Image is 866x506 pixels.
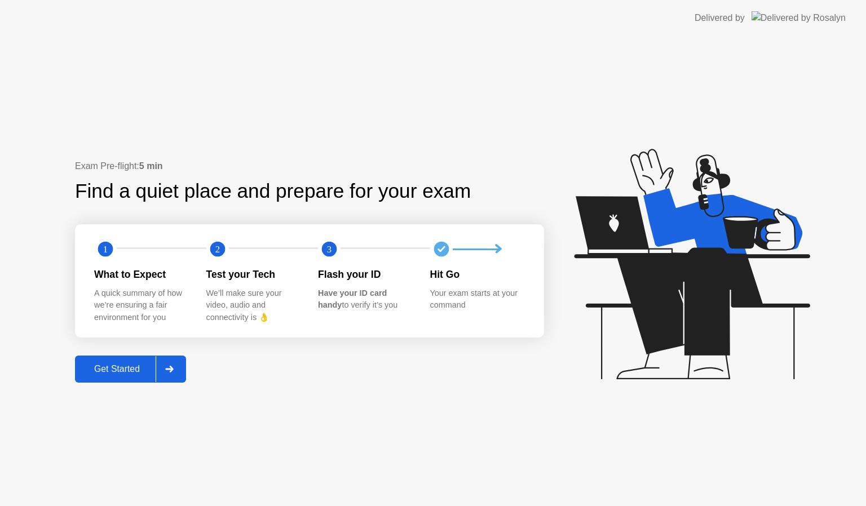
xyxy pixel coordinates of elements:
b: 5 min [139,161,163,171]
text: 2 [215,244,219,255]
div: Find a quiet place and prepare for your exam [75,176,472,206]
div: to verify it’s you [318,287,412,312]
div: Exam Pre-flight: [75,159,544,173]
img: Delivered by Rosalyn [752,11,846,24]
text: 1 [103,244,108,255]
div: Test your Tech [206,267,301,282]
div: Delivered by [695,11,745,25]
div: A quick summary of how we’re ensuring a fair environment for you [94,287,188,324]
text: 3 [327,244,332,255]
div: Flash your ID [318,267,412,282]
button: Get Started [75,356,186,383]
div: Your exam starts at your command [430,287,524,312]
div: Hit Go [430,267,524,282]
b: Have your ID card handy [318,288,387,310]
div: What to Expect [94,267,188,282]
div: We’ll make sure your video, audio and connectivity is 👌 [206,287,301,324]
div: Get Started [78,364,156,374]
